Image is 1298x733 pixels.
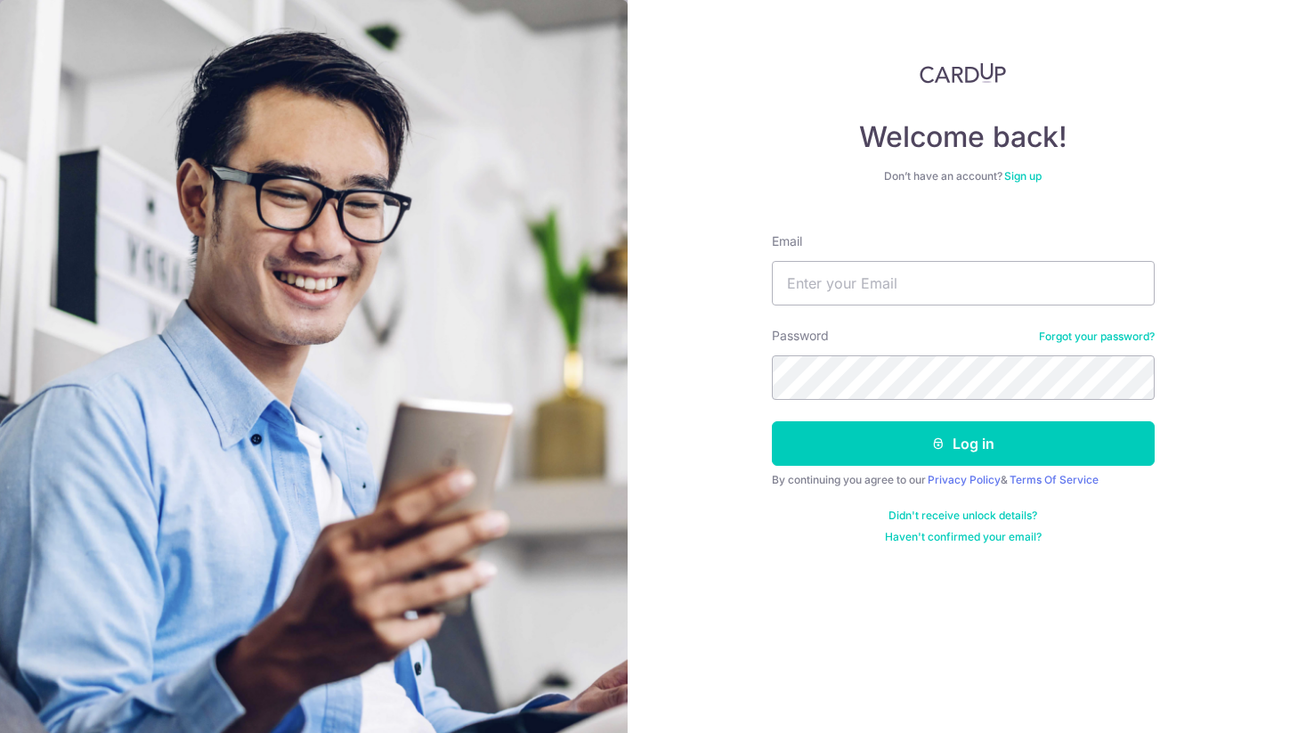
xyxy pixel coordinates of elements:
[1004,169,1042,183] a: Sign up
[888,509,1037,523] a: Didn't receive unlock details?
[772,421,1155,466] button: Log in
[920,62,1007,84] img: CardUp Logo
[772,261,1155,305] input: Enter your Email
[772,473,1155,487] div: By continuing you agree to our &
[928,473,1001,486] a: Privacy Policy
[1039,330,1155,344] a: Forgot your password?
[772,232,802,250] label: Email
[772,327,829,345] label: Password
[772,169,1155,183] div: Don’t have an account?
[1010,473,1099,486] a: Terms Of Service
[885,530,1042,544] a: Haven't confirmed your email?
[772,119,1155,155] h4: Welcome back!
